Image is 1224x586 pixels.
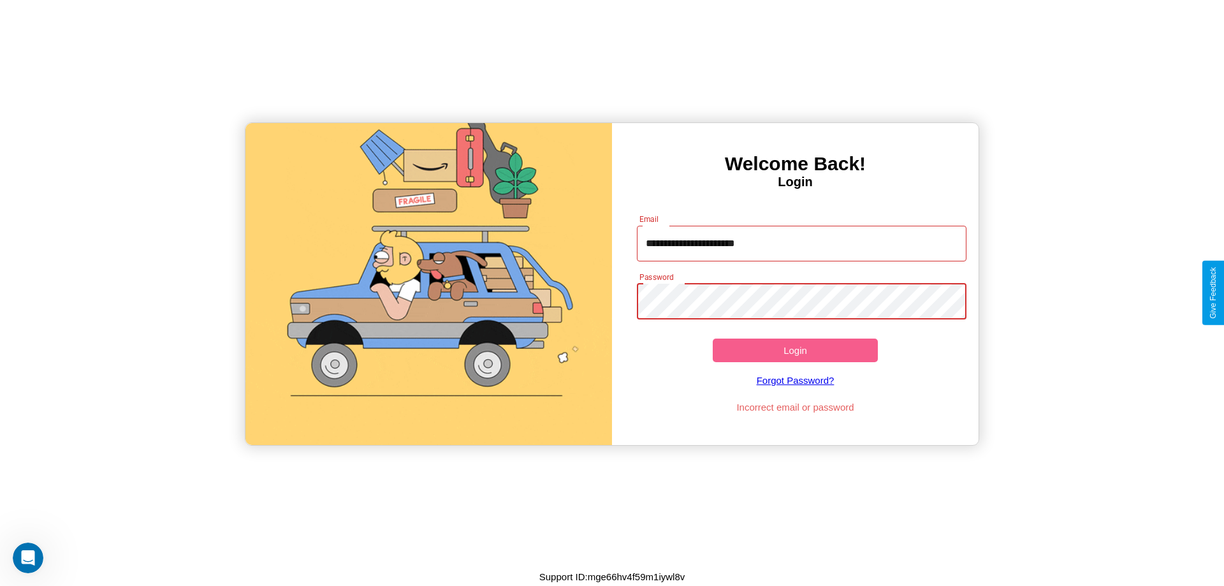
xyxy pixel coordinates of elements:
img: gif [245,123,612,445]
label: Email [639,214,659,224]
h4: Login [612,175,979,189]
h3: Welcome Back! [612,153,979,175]
a: Forgot Password? [630,362,961,399]
p: Support ID: mge66hv4f59m1iywl8v [539,568,685,585]
p: Incorrect email or password [630,399,961,416]
div: Give Feedback [1209,267,1218,319]
iframe: Intercom live chat [13,543,43,573]
label: Password [639,272,673,282]
button: Login [713,339,878,362]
